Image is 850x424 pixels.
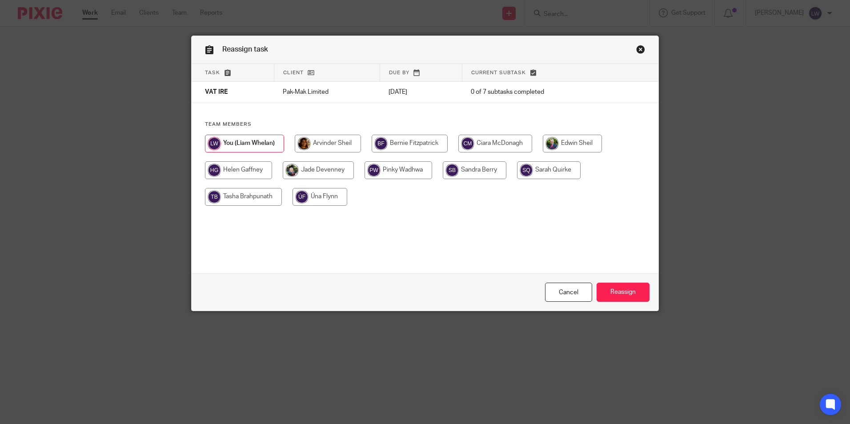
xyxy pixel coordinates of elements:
span: VAT IRE [205,89,228,96]
a: Close this dialog window [636,45,645,57]
span: Due by [389,70,409,75]
h4: Team members [205,121,645,128]
td: 0 of 7 subtasks completed [462,82,614,103]
span: Task [205,70,220,75]
span: Reassign task [222,46,268,53]
a: Close this dialog window [545,283,592,302]
span: Current subtask [471,70,526,75]
p: Pak-Mak Limited [283,88,371,96]
input: Reassign [597,283,650,302]
span: Client [283,70,304,75]
p: [DATE] [389,88,453,96]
